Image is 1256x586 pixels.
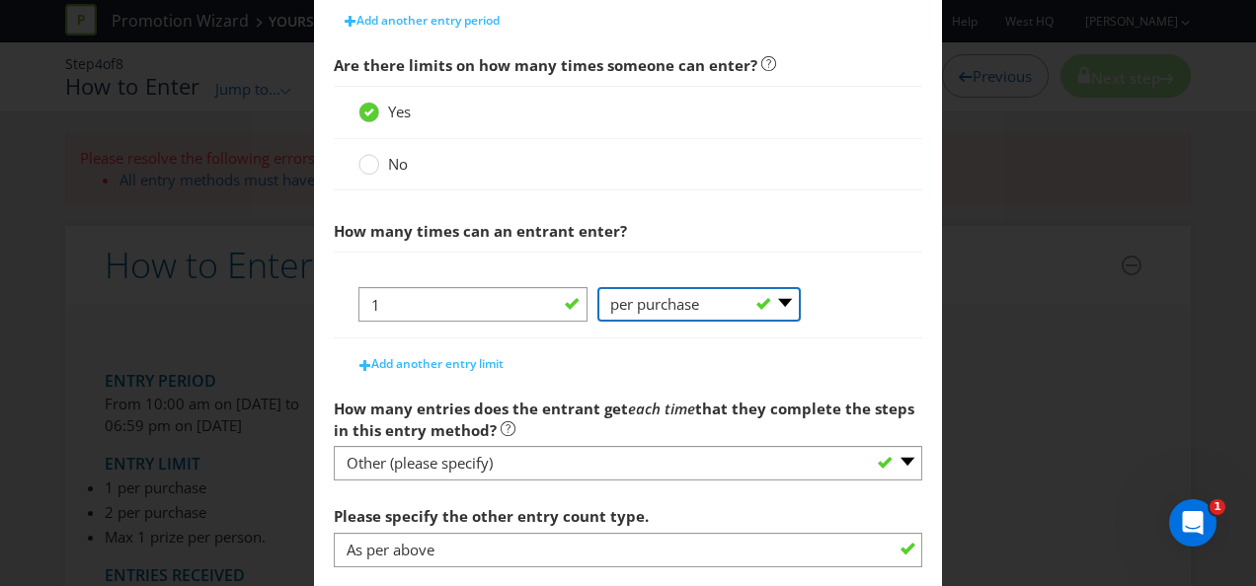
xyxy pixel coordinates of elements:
em: each time [628,399,695,418]
span: How many times can an entrant enter? [334,221,627,241]
iframe: Intercom live chat [1169,499,1217,547]
span: 1 [1210,499,1225,515]
span: No [388,154,408,174]
button: Add another entry limit [349,349,514,379]
span: How many entries does the entrant get [334,399,628,418]
span: that they complete the steps in this entry method? [334,399,914,439]
span: Add another entry period [356,12,500,29]
span: Please specify the other entry count type. [334,506,649,526]
span: Yes [388,102,411,121]
span: Add another entry limit [371,355,504,372]
span: Are there limits on how many times someone can enter? [334,55,757,75]
button: Add another entry period [334,6,510,36]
